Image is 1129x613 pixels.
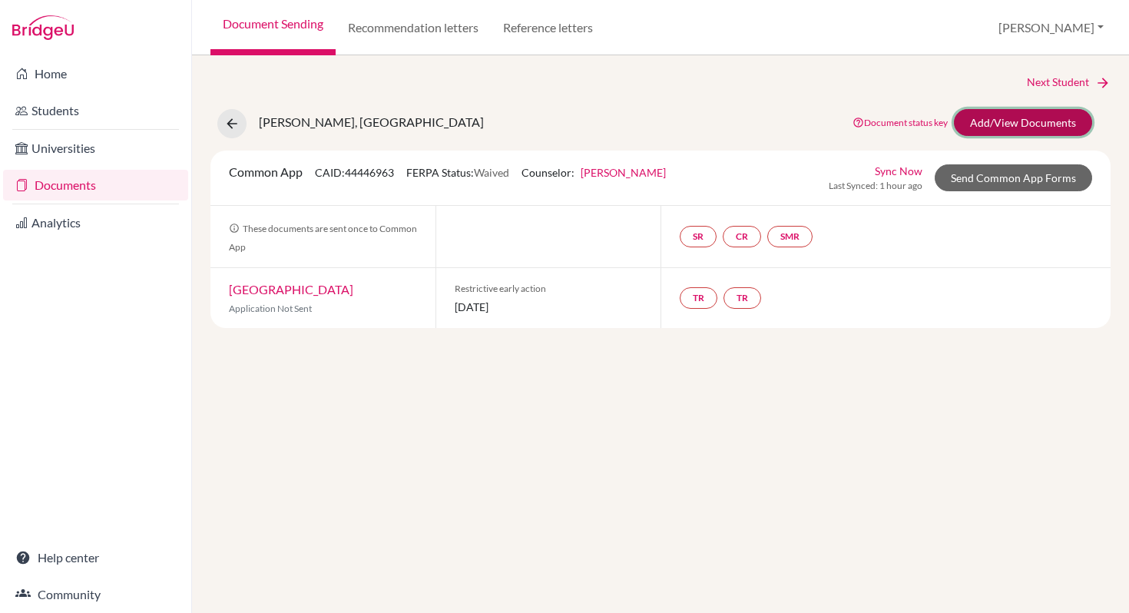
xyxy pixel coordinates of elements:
[406,166,509,179] span: FERPA Status:
[581,166,666,179] a: [PERSON_NAME]
[474,166,509,179] span: Waived
[1027,74,1111,91] a: Next Student
[875,163,922,179] a: Sync Now
[829,179,922,193] span: Last Synced: 1 hour ago
[954,109,1092,136] a: Add/View Documents
[12,15,74,40] img: Bridge-U
[3,58,188,89] a: Home
[3,95,188,126] a: Students
[767,226,813,247] a: SMR
[680,287,717,309] a: TR
[680,226,717,247] a: SR
[455,299,642,315] span: [DATE]
[853,117,948,128] a: Document status key
[521,166,666,179] span: Counselor:
[229,164,303,179] span: Common App
[723,287,761,309] a: TR
[3,207,188,238] a: Analytics
[3,170,188,200] a: Documents
[229,303,312,314] span: Application Not Sent
[3,579,188,610] a: Community
[3,542,188,573] a: Help center
[935,164,1092,191] a: Send Common App Forms
[3,133,188,164] a: Universities
[455,282,642,296] span: Restrictive early action
[229,282,353,297] a: [GEOGRAPHIC_DATA]
[992,13,1111,42] button: [PERSON_NAME]
[315,166,394,179] span: CAID: 44446963
[259,114,484,129] span: [PERSON_NAME], [GEOGRAPHIC_DATA]
[229,223,417,253] span: These documents are sent once to Common App
[723,226,761,247] a: CR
